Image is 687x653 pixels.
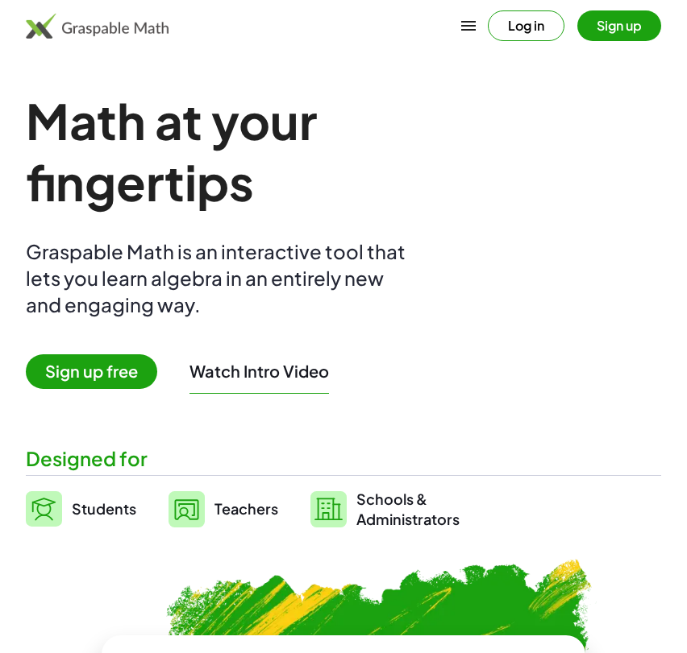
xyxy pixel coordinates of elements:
div: Designed for [26,445,661,472]
a: Teachers [169,489,278,529]
span: Sign up free [26,354,157,389]
h1: Math at your fingertips [26,90,539,213]
div: Graspable Math is an interactive tool that lets you learn algebra in an entirely new and engaging... [26,238,413,318]
img: svg%3e [310,491,347,527]
button: Watch Intro Video [189,361,329,382]
span: Schools & Administrators [356,489,460,529]
img: svg%3e [26,491,62,527]
button: Log in [488,10,564,41]
a: Schools &Administrators [310,489,460,529]
span: Students [72,499,136,518]
a: Students [26,489,136,529]
span: Teachers [214,499,278,518]
button: Sign up [577,10,661,41]
img: svg%3e [169,491,205,527]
